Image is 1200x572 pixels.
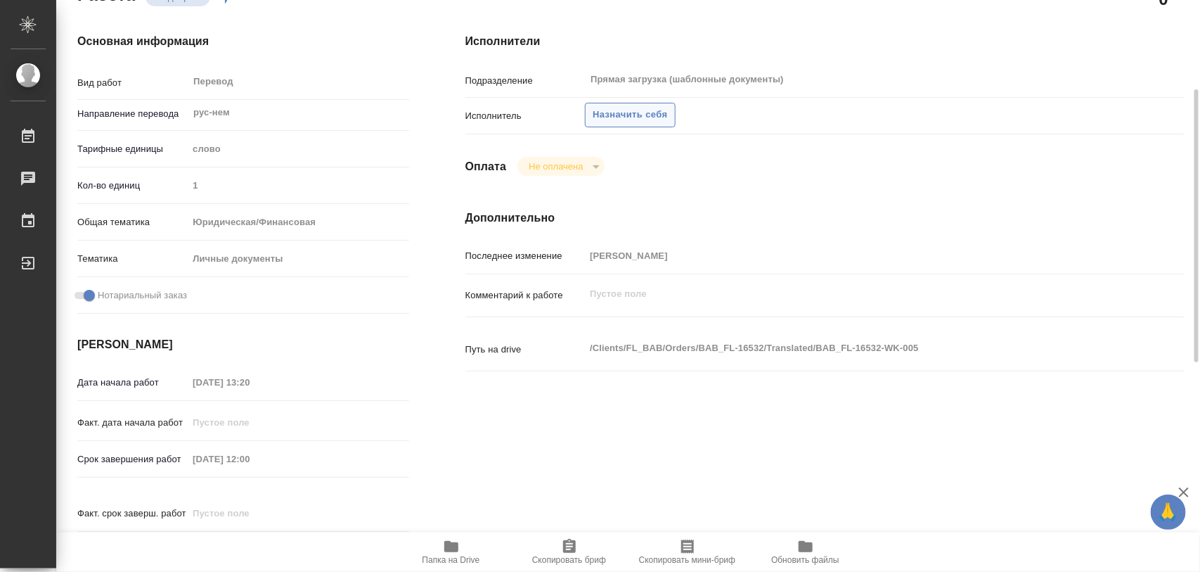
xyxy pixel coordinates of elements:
div: Личные документы [188,247,408,271]
p: Срок завершения работ [77,452,188,466]
button: Назначить себя [585,103,675,127]
p: Вид работ [77,76,188,90]
p: Последнее изменение [465,249,586,263]
div: слово [188,137,408,161]
span: Назначить себя [593,107,667,123]
p: Тематика [77,252,188,266]
p: Путь на drive [465,343,586,357]
button: Скопировать мини-бриф [628,533,747,572]
p: Направление перевода [77,107,188,121]
span: Скопировать мини-бриф [639,555,735,565]
div: Подбор [517,157,604,176]
h4: Оплата [465,158,507,175]
button: Не оплачена [524,160,587,172]
button: Папка на Drive [392,533,510,572]
button: Скопировать бриф [510,533,628,572]
p: Кол-во единиц [77,179,188,193]
h4: Основная информация [77,33,409,50]
span: Папка на Drive [422,555,480,565]
input: Пустое поле [585,246,1124,266]
span: Скопировать бриф [532,555,606,565]
p: Исполнитель [465,109,586,123]
span: Нотариальный заказ [98,288,187,303]
span: Обновить файлы [771,555,839,565]
input: Пустое поле [188,372,311,393]
h4: [PERSON_NAME] [77,336,409,353]
input: Пустое поле [188,175,408,196]
textarea: /Clients/FL_BAB/Orders/BAB_FL-16532/Translated/BAB_FL-16532-WK-005 [585,336,1124,360]
input: Пустое поле [188,412,311,433]
div: Юридическая/Финансовая [188,210,408,234]
span: 🙏 [1156,497,1180,527]
input: Пустое поле [188,503,311,523]
p: Комментарий к работе [465,288,586,303]
button: 🙏 [1151,495,1186,530]
p: Факт. дата начала работ [77,416,188,430]
p: Факт. срок заверш. работ [77,507,188,521]
p: Дата начала работ [77,376,188,390]
p: Общая тематика [77,215,188,229]
p: Тарифные единицы [77,142,188,156]
p: Подразделение [465,74,586,88]
button: Обновить файлы [747,533,865,572]
input: Пустое поле [188,449,311,469]
h4: Исполнители [465,33,1185,50]
h4: Дополнительно [465,210,1185,227]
